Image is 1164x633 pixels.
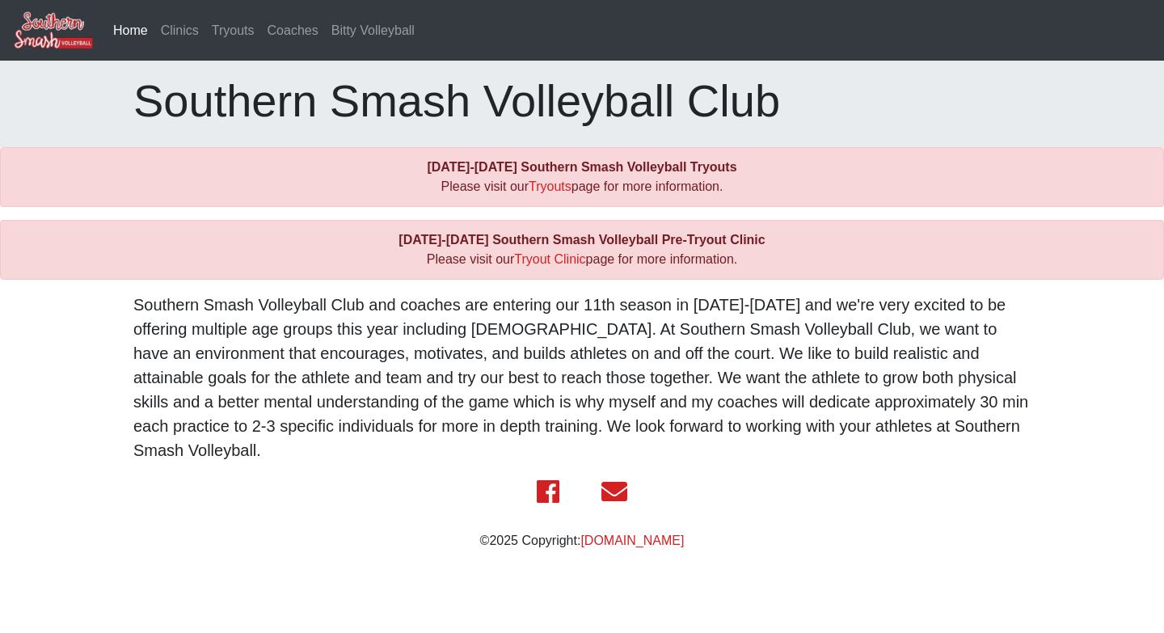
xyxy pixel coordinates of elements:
h1: Southern Smash Volleyball Club [133,74,1031,128]
a: Tryouts [205,15,261,47]
a: Coaches [261,15,325,47]
a: Tryout Clinic [514,252,585,266]
a: Home [107,15,154,47]
a: Bitty Volleyball [325,15,421,47]
a: [DOMAIN_NAME] [580,534,684,547]
b: [DATE]-[DATE] Southern Smash Volleyball Pre-Tryout Clinic [399,233,765,247]
b: [DATE]-[DATE] Southern Smash Volleyball Tryouts [427,160,736,174]
a: Tryouts [529,179,571,193]
img: Southern Smash Volleyball [13,11,94,50]
a: Clinics [154,15,205,47]
p: Southern Smash Volleyball Club and coaches are entering our 11th season in [DATE]-[DATE] and we'r... [133,293,1031,462]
